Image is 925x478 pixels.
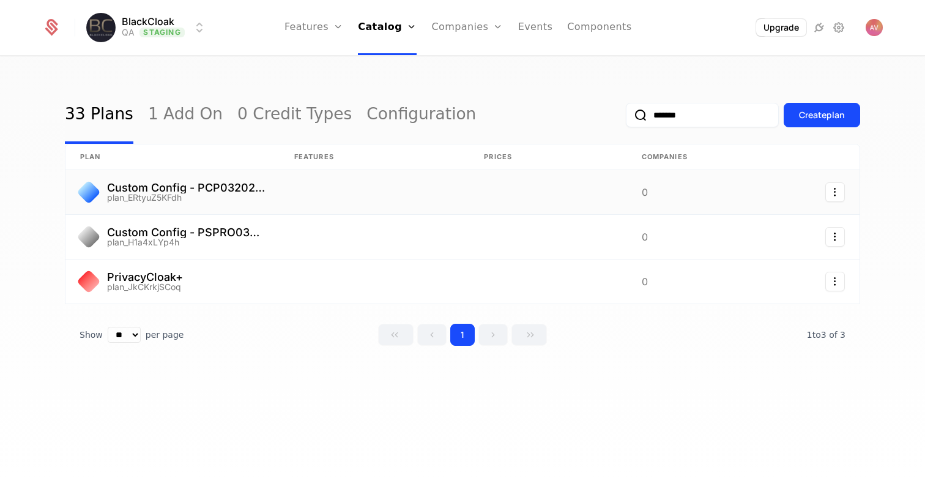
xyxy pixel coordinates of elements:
[807,330,840,340] span: 1 to 3 of
[627,144,725,170] th: Companies
[831,20,846,35] a: Settings
[478,324,508,346] button: Go to next page
[65,144,280,170] th: plan
[812,20,827,35] a: Integrations
[825,227,845,247] button: Select action
[122,17,174,26] span: BlackCloak
[366,86,476,144] a: Configuration
[799,109,845,121] div: Create plan
[86,13,116,42] img: BlackCloak
[511,324,547,346] button: Go to last page
[825,182,845,202] button: Select action
[80,329,103,341] span: Show
[122,26,135,39] div: QA
[866,19,883,36] img: Adina Veres
[108,327,141,343] select: Select page size
[90,14,206,41] button: Select environment
[756,19,806,36] button: Upgrade
[866,19,883,36] button: Open user button
[378,324,547,346] div: Page navigation
[417,324,447,346] button: Go to previous page
[784,103,860,127] button: Createplan
[237,86,352,144] a: 0 Credit Types
[148,86,223,144] a: 1 Add On
[469,144,627,170] th: Prices
[378,324,414,346] button: Go to first page
[65,86,133,144] a: 33 Plans
[65,324,860,346] div: Table pagination
[807,330,845,340] span: 3
[450,324,475,346] button: Go to page 1
[280,144,469,170] th: Features
[146,329,184,341] span: per page
[139,28,184,37] span: Staging
[825,272,845,291] button: Select action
